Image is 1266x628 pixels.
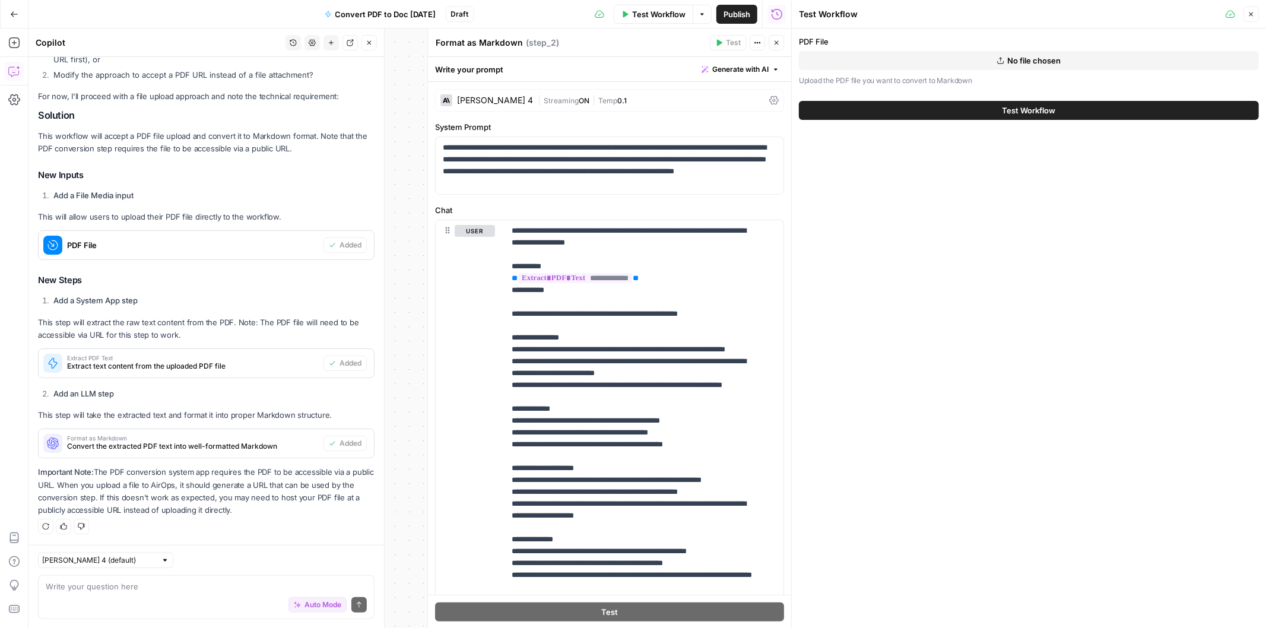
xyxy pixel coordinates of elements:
[589,94,598,106] span: |
[799,75,1259,87] p: Upload the PDF file you want to convert to Markdown
[435,204,784,216] label: Chat
[339,240,361,250] span: Added
[799,101,1259,120] button: Test Workflow
[339,438,361,449] span: Added
[435,602,784,621] button: Test
[38,90,375,103] p: For now, I'll proceed with a file upload approach and note the technical requirement:
[457,96,533,104] div: [PERSON_NAME] 4
[50,69,375,81] li: Modify the approach to accept a PDF URL instead of a file attachment?
[544,96,579,105] span: Streaming
[710,35,746,50] button: Test
[614,5,693,24] button: Test Workflow
[304,600,341,610] span: Auto Mode
[799,51,1259,70] button: No file chosen
[288,597,347,613] button: Auto Mode
[335,8,436,20] span: Convert PDF to Doc [DATE]
[67,361,319,372] span: Extract text content from the uploaded PDF file
[579,96,589,105] span: ON
[1008,55,1061,66] span: No file chosen
[42,554,156,566] input: Claude Sonnet 4 (default)
[455,225,495,237] button: user
[617,96,627,105] span: 0.1
[712,64,769,75] span: Generate with AI
[428,57,791,81] div: Write your prompt
[53,191,134,200] strong: Add a File Media input
[38,167,375,183] h3: New Inputs
[1002,104,1056,116] span: Test Workflow
[38,409,375,421] p: This step will take the extracted text and format it into proper Markdown structure.
[339,358,361,369] span: Added
[38,273,375,288] h3: New Steps
[526,37,559,49] span: ( step_2 )
[323,436,367,451] button: Added
[53,296,138,305] strong: Add a System App step
[67,239,319,251] span: PDF File
[38,130,375,155] p: This workflow will accept a PDF file upload and convert it to Markdown format. Note that the PDF ...
[38,316,375,341] p: This step will extract the raw text content from the PDF. Note: The PDF file will need to be acce...
[38,110,375,121] h2: Solution
[716,5,757,24] button: Publish
[38,467,94,477] strong: Important Note:
[67,355,319,361] span: Extract PDF Text
[451,9,469,20] span: Draft
[697,62,784,77] button: Generate with AI
[538,94,544,106] span: |
[724,8,750,20] span: Publish
[799,36,1259,47] label: PDF File
[598,96,617,105] span: Temp
[436,37,523,49] textarea: Format as Markdown
[38,211,375,223] p: This will allow users to upload their PDF file directly to the workflow.
[36,37,282,49] div: Copilot
[726,37,741,48] span: Test
[67,441,319,452] span: Convert the extracted PDF text into well-formatted Markdown
[67,435,319,441] span: Format as Markdown
[601,606,618,618] span: Test
[323,356,367,371] button: Added
[53,389,114,398] strong: Add an LLM step
[323,237,367,253] button: Added
[38,466,375,516] p: The PDF conversion system app requires the PDF to be accessible via a public URL. When you upload...
[632,8,686,20] span: Test Workflow
[435,121,784,133] label: System Prompt
[318,5,443,24] button: Convert PDF to Doc [DATE]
